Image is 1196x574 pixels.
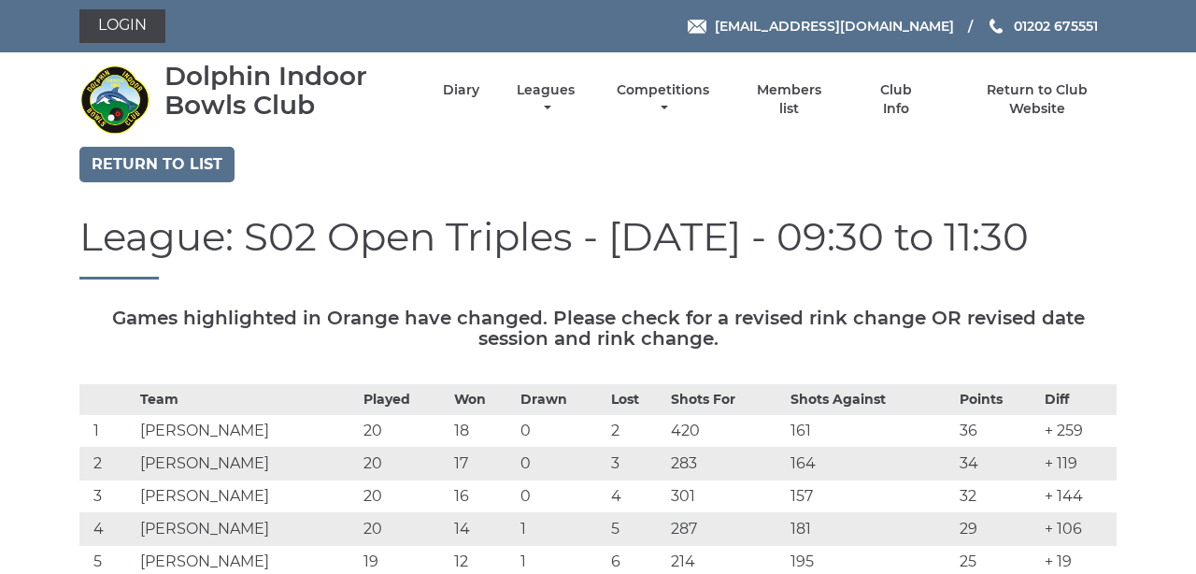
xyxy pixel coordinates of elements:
[135,513,359,546] td: [PERSON_NAME]
[688,16,954,36] a: Email [EMAIL_ADDRESS][DOMAIN_NAME]
[164,62,410,120] div: Dolphin Indoor Bowls Club
[1040,415,1117,448] td: + 259
[959,81,1117,118] a: Return to Club Website
[666,448,786,481] td: 283
[715,18,954,35] span: [EMAIL_ADDRESS][DOMAIN_NAME]
[666,481,786,513] td: 301
[449,448,516,481] td: 17
[449,415,516,448] td: 18
[516,513,606,546] td: 1
[990,19,1003,34] img: Phone us
[79,147,235,182] a: Return to list
[786,385,955,415] th: Shots Against
[955,415,1039,448] td: 36
[1014,18,1098,35] span: 01202 675551
[79,448,135,481] td: 2
[688,20,706,34] img: Email
[955,448,1039,481] td: 34
[666,385,786,415] th: Shots For
[865,81,926,118] a: Club Info
[79,513,135,546] td: 4
[449,385,516,415] th: Won
[135,385,359,415] th: Team
[606,415,667,448] td: 2
[955,513,1039,546] td: 29
[79,215,1117,280] h1: League: S02 Open Triples - [DATE] - 09:30 to 11:30
[987,16,1098,36] a: Phone us 01202 675551
[449,481,516,513] td: 16
[606,448,667,481] td: 3
[516,448,606,481] td: 0
[135,415,359,448] td: [PERSON_NAME]
[516,385,606,415] th: Drawn
[135,481,359,513] td: [PERSON_NAME]
[786,448,955,481] td: 164
[606,513,667,546] td: 5
[1040,513,1117,546] td: + 106
[79,65,149,135] img: Dolphin Indoor Bowls Club
[1040,448,1117,481] td: + 119
[747,81,833,118] a: Members list
[512,81,579,118] a: Leagues
[606,481,667,513] td: 4
[606,385,667,415] th: Lost
[516,415,606,448] td: 0
[955,385,1039,415] th: Points
[359,481,449,513] td: 20
[786,481,955,513] td: 157
[359,448,449,481] td: 20
[359,415,449,448] td: 20
[1040,481,1117,513] td: + 144
[786,513,955,546] td: 181
[666,415,786,448] td: 420
[359,385,449,415] th: Played
[786,415,955,448] td: 161
[79,308,1117,349] h5: Games highlighted in Orange have changed. Please check for a revised rink change OR revised date ...
[443,81,479,99] a: Diary
[1040,385,1117,415] th: Diff
[449,513,516,546] td: 14
[359,513,449,546] td: 20
[79,9,165,43] a: Login
[516,481,606,513] td: 0
[612,81,714,118] a: Competitions
[79,481,135,513] td: 3
[666,513,786,546] td: 287
[135,448,359,481] td: [PERSON_NAME]
[955,481,1039,513] td: 32
[79,415,135,448] td: 1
